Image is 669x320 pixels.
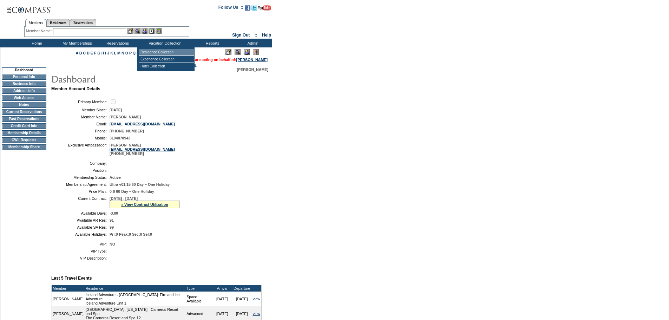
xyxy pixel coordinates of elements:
td: Admin [232,39,272,47]
td: Experience Collection [139,56,194,63]
td: Credit Card Info [2,123,46,129]
span: 0-0 60 Day – One Holiday [110,189,154,194]
a: B [79,51,82,55]
td: Departure [232,285,252,292]
a: Residences [46,19,70,26]
td: Residence Collection [139,49,194,56]
span: 99 [110,225,114,229]
a: D [87,51,90,55]
a: [EMAIL_ADDRESS][DOMAIN_NAME] [110,122,175,126]
td: Space Available [185,292,212,306]
a: K [110,51,113,55]
td: Phone: [54,129,107,133]
a: L [114,51,116,55]
a: Subscribe to our YouTube Channel [258,7,271,11]
span: Active [110,175,121,179]
td: [DATE] [212,292,232,306]
td: Member Since: [54,108,107,112]
td: VIP Type: [54,249,107,253]
a: G [97,51,100,55]
a: Reservations [70,19,96,26]
td: Notes [2,102,46,108]
img: b_edit.gif [127,28,133,34]
span: 91 [110,218,114,222]
span: [PERSON_NAME] [110,115,141,119]
span: You are acting on behalf of: [187,58,268,62]
span: 3104870943 [110,136,130,140]
td: Follow Us :: [218,4,243,13]
span: -3.00 [110,211,118,215]
img: View [135,28,140,34]
a: P [129,51,132,55]
img: Become our fan on Facebook [245,5,250,11]
a: F [94,51,97,55]
td: Web Access [2,95,46,101]
span: NO [110,242,115,246]
span: [PHONE_NUMBER] [110,129,144,133]
a: Sign Out [232,33,250,38]
td: CWL Requests [2,137,46,143]
td: Residence [85,285,186,292]
td: Company: [54,161,107,165]
img: Impersonate [244,49,250,55]
a: » View Contract Utilization [121,202,168,207]
b: Last 5 Travel Events [51,276,92,281]
td: [PERSON_NAME] [52,292,85,306]
a: [PERSON_NAME] [236,58,268,62]
td: Home [16,39,56,47]
td: Member Name: [54,115,107,119]
a: M [117,51,120,55]
td: VIP: [54,242,107,246]
td: Email: [54,122,107,126]
td: Reservations [97,39,137,47]
b: Member Account Details [51,86,100,91]
td: [DATE] [232,292,252,306]
a: J [107,51,109,55]
td: Vacation Collection [137,39,191,47]
td: Type [185,285,212,292]
td: Available SA Res: [54,225,107,229]
a: view [253,297,260,301]
td: Current Contract: [54,196,107,208]
td: Membership Details [2,130,46,136]
td: Available Days: [54,211,107,215]
td: Address Info [2,88,46,94]
td: Exclusive Ambassador: [54,143,107,156]
span: [PERSON_NAME] [PHONE_NUMBER] [110,143,175,156]
td: Membership Agreement: [54,182,107,187]
td: Past Reservations [2,116,46,122]
td: Current Reservations [2,109,46,115]
img: Impersonate [142,28,147,34]
img: pgTtlDashboard.gif [51,72,191,86]
span: Ultra v01.15 60 Day – One Holiday [110,182,170,187]
span: [DATE] - [DATE] [110,196,138,201]
a: N [122,51,124,55]
a: I [105,51,106,55]
td: Personal Info [2,74,46,80]
img: Follow us on Twitter [251,5,257,11]
span: [PERSON_NAME] [237,67,268,72]
td: My Memberships [56,39,97,47]
a: O [125,51,128,55]
td: Hotel Collection [139,63,194,70]
td: VIP Description: [54,256,107,260]
span: :: [255,33,257,38]
span: [DATE] [110,108,122,112]
td: Available Holidays: [54,232,107,236]
a: Help [262,33,271,38]
td: Mobile: [54,136,107,140]
span: Pri:0 Peak:0 Sec:0 Sel:0 [110,232,152,236]
td: Arrival [212,285,232,292]
td: Price Plan: [54,189,107,194]
img: View Mode [235,49,241,55]
div: Member Name: [26,28,53,34]
a: E [91,51,93,55]
a: H [101,51,104,55]
td: Reports [191,39,232,47]
td: Member [52,285,85,292]
a: A [76,51,78,55]
td: Membership Share [2,144,46,150]
td: Available AR Res: [54,218,107,222]
a: Become our fan on Facebook [245,7,250,11]
td: Dashboard [2,67,46,73]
